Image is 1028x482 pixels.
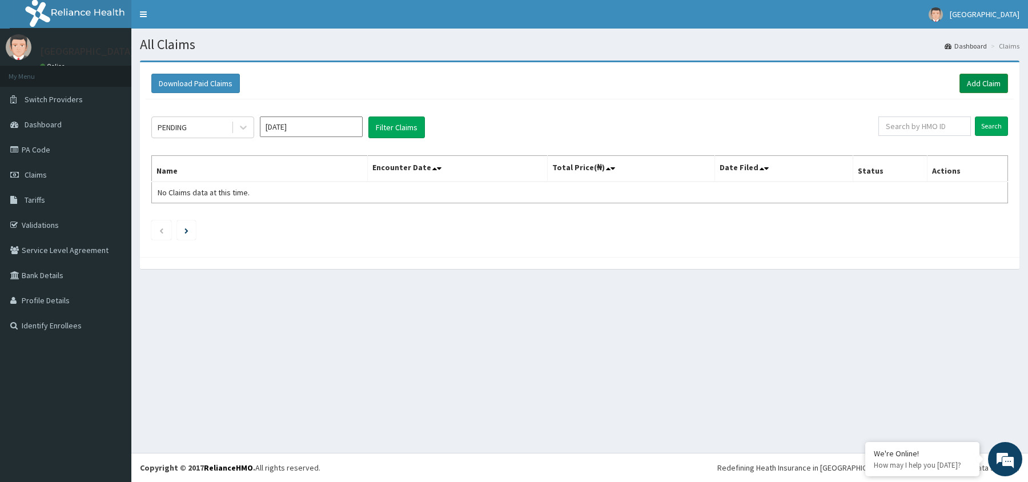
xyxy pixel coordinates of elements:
a: Next page [184,225,188,235]
p: [GEOGRAPHIC_DATA] [40,46,134,57]
span: Dashboard [25,119,62,130]
a: Previous page [159,225,164,235]
th: Total Price(₦) [548,156,714,182]
footer: All rights reserved. [131,453,1028,482]
span: Tariffs [25,195,45,205]
a: Online [40,62,67,70]
div: PENDING [158,122,187,133]
strong: Copyright © 2017 . [140,463,255,473]
img: User Image [6,34,31,60]
button: Filter Claims [368,117,425,138]
a: Dashboard [945,41,987,51]
div: We're Online! [874,448,971,459]
input: Search [975,117,1008,136]
img: User Image [929,7,943,22]
span: [GEOGRAPHIC_DATA] [950,9,1019,19]
a: Add Claim [959,74,1008,93]
th: Status [853,156,927,182]
li: Claims [988,41,1019,51]
input: Select Month and Year [260,117,363,137]
a: RelianceHMO [204,463,253,473]
input: Search by HMO ID [878,117,971,136]
button: Download Paid Claims [151,74,240,93]
th: Name [152,156,368,182]
h1: All Claims [140,37,1019,52]
span: Switch Providers [25,94,83,105]
div: Redefining Heath Insurance in [GEOGRAPHIC_DATA] using Telemedicine and Data Science! [717,462,1019,473]
th: Actions [927,156,1008,182]
th: Date Filed [714,156,853,182]
p: How may I help you today? [874,460,971,470]
span: Claims [25,170,47,180]
span: No Claims data at this time. [158,187,250,198]
th: Encounter Date [367,156,548,182]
